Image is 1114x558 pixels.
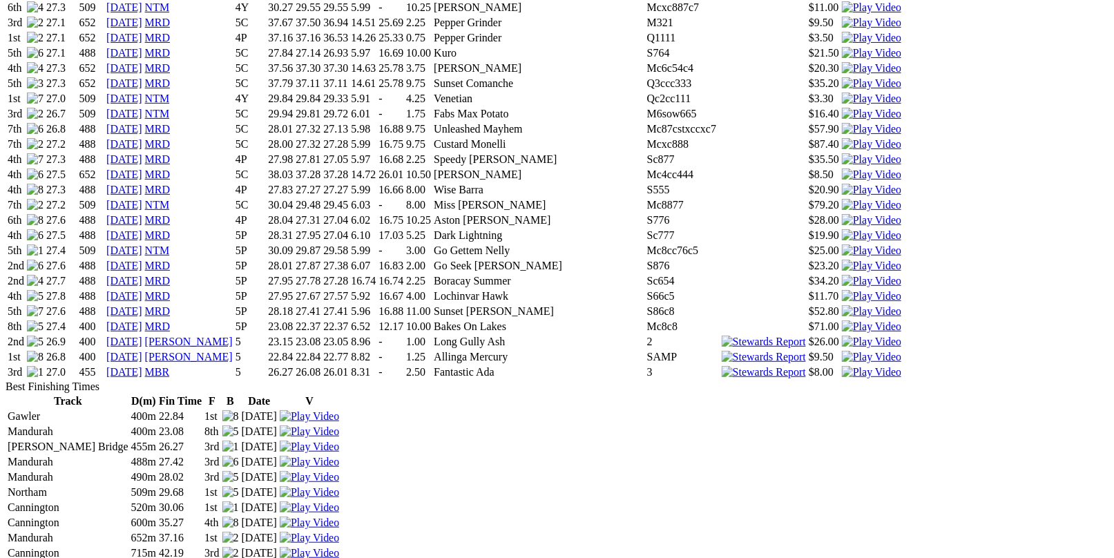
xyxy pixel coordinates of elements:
[267,137,294,151] td: 28.00
[350,137,376,151] td: 5.99
[378,137,404,151] td: 16.75
[323,31,349,45] td: 36.53
[842,214,901,226] a: View replay
[842,1,901,13] a: View replay
[405,153,432,166] td: 2.25
[405,1,432,15] td: 10.25
[646,122,720,136] td: Mc87cstxccxc7
[267,107,294,121] td: 29.94
[145,244,170,256] a: NTM
[842,47,901,59] a: View replay
[145,260,170,271] a: MRD
[646,1,720,15] td: Mcxc887c7
[722,366,806,378] img: Stewards Report
[842,108,901,119] a: View replay
[842,229,901,241] a: View replay
[842,17,901,28] a: View replay
[295,1,321,15] td: 29.55
[267,61,294,75] td: 37.56
[280,456,339,468] img: Play Video
[323,16,349,30] td: 36.94
[280,410,339,423] img: Play Video
[433,16,645,30] td: Pepper Grinder
[46,92,77,106] td: 27.0
[842,138,901,151] img: Play Video
[842,93,901,105] img: Play Video
[433,153,645,166] td: Speedy [PERSON_NAME]
[808,92,840,106] td: $3.30
[378,1,404,15] td: -
[405,92,432,106] td: 4.25
[7,107,25,121] td: 3rd
[79,77,105,90] td: 652
[842,366,901,378] a: View replay
[7,122,25,136] td: 7th
[842,366,901,378] img: Play Video
[280,486,339,499] img: Play Video
[722,336,806,348] img: Stewards Report
[46,107,77,121] td: 26.7
[106,32,142,44] a: [DATE]
[27,214,44,227] img: 8
[27,17,44,29] img: 2
[295,16,321,30] td: 37.50
[433,46,645,60] td: Kuro
[350,77,376,90] td: 14.61
[295,77,321,90] td: 37.11
[433,107,645,121] td: Fabs Max Potato
[722,351,806,363] img: Stewards Report
[405,46,432,60] td: 10.00
[378,46,404,60] td: 16.69
[106,305,142,317] a: [DATE]
[267,1,294,15] td: 30.27
[222,425,239,438] img: 5
[145,214,170,226] a: MRD
[79,16,105,30] td: 652
[106,169,142,180] a: [DATE]
[46,153,77,166] td: 27.3
[27,366,44,378] img: 1
[842,32,901,44] img: Play Video
[295,122,321,136] td: 27.32
[145,199,170,211] a: NTM
[27,153,44,166] img: 7
[842,77,901,89] a: View replay
[350,122,376,136] td: 5.98
[106,229,142,241] a: [DATE]
[7,16,25,30] td: 3rd
[46,137,77,151] td: 27.2
[145,138,170,150] a: MRD
[145,93,170,104] a: NTM
[433,137,645,151] td: Custard Monelli
[27,290,44,302] img: 5
[222,501,239,514] img: 1
[842,260,901,271] a: View replay
[280,517,339,529] img: Play Video
[842,153,901,166] img: Play Video
[646,16,720,30] td: M321
[646,137,720,151] td: Mcxc888
[27,244,44,257] img: 1
[323,46,349,60] td: 26.93
[280,456,339,468] a: View replay
[378,107,404,121] td: -
[378,77,404,90] td: 25.78
[267,46,294,60] td: 27.84
[145,17,170,28] a: MRD
[842,260,901,272] img: Play Video
[378,16,404,30] td: 25.69
[235,107,267,121] td: 5C
[842,320,901,332] a: View replay
[27,199,44,211] img: 2
[842,351,901,363] img: Play Video
[235,1,267,15] td: 4Y
[323,61,349,75] td: 37.30
[646,77,720,90] td: Q3ccc333
[323,137,349,151] td: 27.28
[842,184,901,195] a: View replay
[842,305,901,318] img: Play Video
[433,1,645,15] td: [PERSON_NAME]
[646,46,720,60] td: S764
[280,486,339,498] a: View replay
[106,260,142,271] a: [DATE]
